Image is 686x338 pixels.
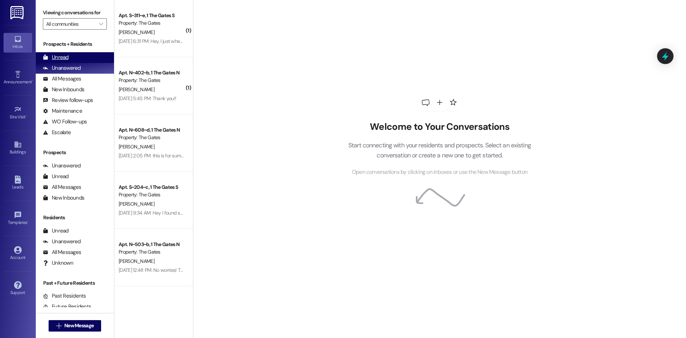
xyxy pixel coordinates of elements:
div: Apt. S~311~e, 1 The Gates S [119,12,185,19]
div: All Messages [43,183,81,191]
div: [DATE] 9:34 AM: Hey I found someone to buy my lease and they've signed. His name is [PERSON_NAME] [119,210,334,216]
a: Account [4,244,32,263]
img: ResiDesk Logo [10,6,25,19]
div: Prospects [36,149,114,156]
a: Site Visit • [4,103,32,123]
a: Support [4,279,32,298]
div: Property: The Gates [119,77,185,84]
h2: Welcome to Your Conversations [337,121,542,133]
div: Past Residents [43,292,86,300]
div: [DATE] 12:48 PM: No worries! Thank you for taking care of that :) [119,267,249,273]
span: Open conversations by clicking on inboxes or use the New Message button [352,168,527,177]
i:  [56,323,61,329]
div: Future Residents [43,303,91,310]
div: All Messages [43,75,81,83]
div: WO Follow-ups [43,118,87,126]
span: • [28,219,29,224]
div: Apt. N~503~b, 1 The Gates N [119,241,185,248]
p: Start connecting with your residents and prospects. Select an existing conversation or create a n... [337,140,542,161]
div: Past + Future Residents [36,279,114,287]
div: Prospects + Residents [36,40,114,48]
div: Apt. N~608~d, 1 The Gates N [119,126,185,134]
div: Unanswered [43,64,81,72]
div: Property: The Gates [119,191,185,199]
div: [DATE] 2:05 PM: this is for summer [119,152,189,159]
div: [DATE] 6:31 PM: Hey, I just when over the move out statement and I wanted to clarify that the dam... [119,38,562,44]
div: Review follow-ups [43,97,93,104]
div: All Messages [43,249,81,256]
div: Property: The Gates [119,248,185,256]
div: [DATE] 5:45 PM: Thank you!! [119,95,176,102]
div: Unread [43,54,69,61]
span: [PERSON_NAME] [119,201,154,207]
input: All communities [46,18,95,30]
div: Unanswered [43,238,81,245]
a: Buildings [4,138,32,158]
div: Unanswered [43,162,81,170]
span: [PERSON_NAME] [119,258,154,264]
span: • [32,78,33,83]
span: New Message [64,322,94,329]
a: Templates • [4,209,32,228]
div: New Inbounds [43,194,84,202]
div: Maintenance [43,107,82,115]
i:  [99,21,103,27]
div: Unknown [43,259,73,267]
div: New Inbounds [43,86,84,93]
span: • [26,113,27,118]
div: Unread [43,173,69,180]
span: [PERSON_NAME] [119,143,154,150]
span: [PERSON_NAME] [119,29,154,35]
div: Unread [43,227,69,235]
a: Inbox [4,33,32,52]
div: Property: The Gates [119,134,185,141]
div: Residents [36,214,114,221]
div: Apt. S~204~c, 1 The Gates S [119,183,185,191]
div: Apt. N~402~b, 1 The Gates N [119,69,185,77]
button: New Message [49,320,101,332]
div: Escalate [43,129,71,136]
a: Leads [4,173,32,193]
label: Viewing conversations for [43,7,107,18]
div: Property: The Gates [119,19,185,27]
span: [PERSON_NAME] [119,86,154,93]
